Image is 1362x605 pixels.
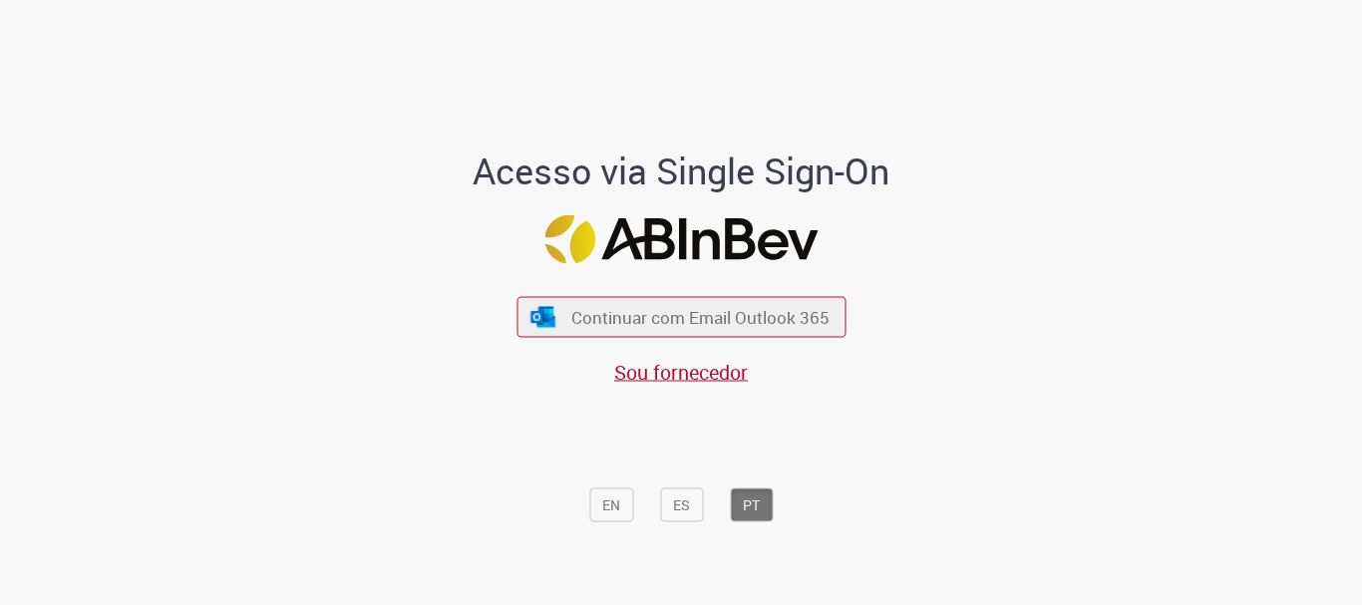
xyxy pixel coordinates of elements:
h1: Acesso via Single Sign-On [405,151,958,191]
img: ícone Azure/Microsoft 360 [529,306,557,327]
a: Sou fornecedor [614,359,748,386]
button: PT [730,488,773,522]
img: Logo ABInBev [544,215,818,264]
button: ES [660,488,703,522]
button: EN [589,488,633,522]
span: Continuar com Email Outlook 365 [571,306,830,329]
button: ícone Azure/Microsoft 360 Continuar com Email Outlook 365 [516,297,846,338]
